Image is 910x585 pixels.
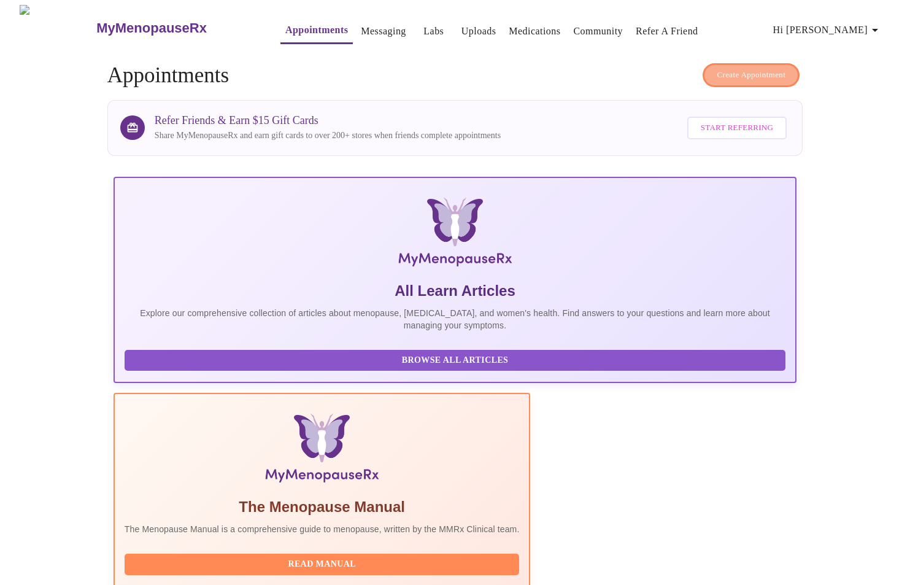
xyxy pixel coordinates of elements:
button: Uploads [457,19,501,44]
img: Menopause Manual [187,414,457,487]
span: Create Appointment [717,68,785,82]
button: Hi [PERSON_NAME] [768,18,887,42]
button: Labs [414,19,453,44]
h3: Refer Friends & Earn $15 Gift Cards [155,114,501,127]
a: Medications [509,23,560,40]
button: Refer a Friend [631,19,703,44]
p: Share MyMenopauseRx and earn gift cards to over 200+ stores when friends complete appointments [155,130,501,142]
a: MyMenopauseRx [95,7,256,50]
img: MyMenopauseRx Logo [20,5,95,51]
h5: The Menopause Manual [125,497,520,517]
a: Community [573,23,623,40]
a: Read Manual [125,558,523,568]
button: Start Referring [687,117,787,139]
button: Create Appointment [703,63,800,87]
h5: All Learn Articles [125,281,785,301]
a: Labs [423,23,444,40]
span: Browse All Articles [137,353,773,368]
button: Medications [504,19,565,44]
h3: MyMenopauseRx [96,20,207,36]
button: Appointments [280,18,353,44]
a: Start Referring [684,110,790,145]
a: Appointments [285,21,348,39]
button: Read Manual [125,554,520,575]
a: Uploads [461,23,496,40]
a: Messaging [361,23,406,40]
a: Browse All Articles [125,354,789,365]
span: Read Manual [137,557,507,572]
p: The Menopause Manual is a comprehensive guide to menopause, written by the MMRx Clinical team. [125,523,520,535]
img: MyMenopauseRx Logo [227,198,683,271]
p: Explore our comprehensive collection of articles about menopause, [MEDICAL_DATA], and women's hea... [125,307,785,331]
button: Community [568,19,628,44]
span: Start Referring [701,121,773,135]
h4: Appointments [107,63,803,88]
span: Hi [PERSON_NAME] [773,21,882,39]
button: Browse All Articles [125,350,785,371]
button: Messaging [356,19,411,44]
a: Refer a Friend [636,23,698,40]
